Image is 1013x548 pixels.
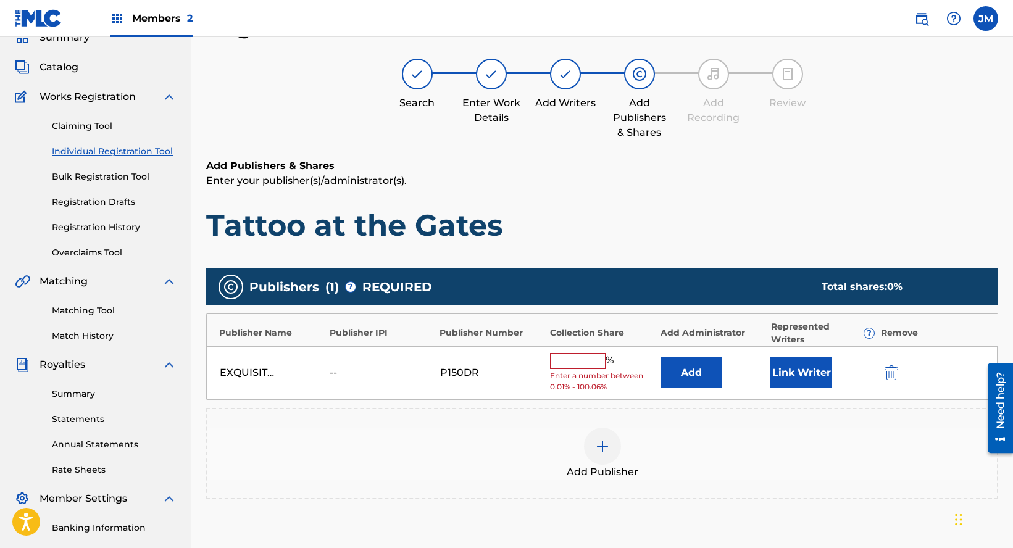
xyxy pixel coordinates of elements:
span: Matching [40,274,88,289]
a: Registration Drafts [52,196,177,209]
img: step indicator icon for Add Writers [558,67,573,81]
span: Member Settings [40,491,127,506]
div: Review [757,96,819,110]
img: Royalties [15,357,30,372]
div: Enter Work Details [461,96,522,125]
span: Royalties [40,357,85,372]
img: Member Settings [15,491,30,506]
span: Publishers [249,278,319,296]
img: help [946,11,961,26]
img: Works Registration [15,89,31,104]
span: Works Registration [40,89,136,104]
a: Rate Sheets [52,463,177,476]
span: 0 % [887,281,903,293]
img: Summary [15,30,30,45]
span: % [606,353,617,369]
img: MLC Logo [15,9,62,27]
a: Banking Information [52,521,177,534]
a: Match History [52,330,177,342]
div: Publisher Name [219,326,323,339]
img: expand [162,491,177,506]
div: Remove [881,326,985,339]
a: Matching Tool [52,304,177,317]
span: Members [132,11,193,25]
img: step indicator icon for Enter Work Details [484,67,499,81]
img: step indicator icon for Search [410,67,425,81]
img: step indicator icon for Add Publishers & Shares [632,67,647,81]
span: Summary [40,30,90,45]
a: Claiming Tool [52,120,177,133]
button: Link Writer [770,357,832,388]
a: Annual Statements [52,438,177,451]
span: ( 1 ) [325,278,339,296]
div: Add Writers [535,96,596,110]
h1: Tattoo at the Gates [206,207,998,244]
img: publishers [223,280,238,294]
img: expand [162,357,177,372]
span: REQUIRED [362,278,432,296]
img: Top Rightsholders [110,11,125,26]
a: Overclaims Tool [52,246,177,259]
iframe: Chat Widget [951,489,1013,548]
img: step indicator icon for Add Recording [706,67,721,81]
div: Help [941,6,966,31]
div: Collection Share [550,326,654,339]
span: 2 [187,12,193,24]
img: Catalog [15,60,30,75]
span: ? [346,282,356,292]
img: 12a2ab48e56ec057fbd8.svg [885,365,898,380]
img: expand [162,274,177,289]
a: SummarySummary [15,30,90,45]
button: Add [661,357,722,388]
a: Statements [52,413,177,426]
span: Add Publisher [567,465,638,479]
img: search [914,11,929,26]
img: step indicator icon for Review [780,67,795,81]
div: Search [386,96,448,110]
div: Add Recording [683,96,744,125]
span: ? [864,328,874,338]
img: expand [162,89,177,104]
div: Total shares: [822,280,973,294]
div: Drag [955,501,962,538]
div: Add Publishers & Shares [609,96,670,140]
span: Enter a number between 0.01% - 100.06% [550,370,654,392]
a: Summary [52,388,177,401]
div: User Menu [973,6,998,31]
div: Publisher Number [440,326,544,339]
a: Public Search [909,6,934,31]
p: Enter your publisher(s)/administrator(s). [206,173,998,188]
h6: Add Publishers & Shares [206,159,998,173]
a: Individual Registration Tool [52,145,177,158]
a: Registration History [52,221,177,234]
a: CatalogCatalog [15,60,78,75]
div: Represented Writers [771,320,875,346]
img: Matching [15,274,30,289]
a: Bulk Registration Tool [52,170,177,183]
div: Add Administrator [661,326,765,339]
div: Publisher IPI [330,326,434,339]
span: Catalog [40,60,78,75]
img: add [595,439,610,454]
iframe: Resource Center [978,359,1013,458]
